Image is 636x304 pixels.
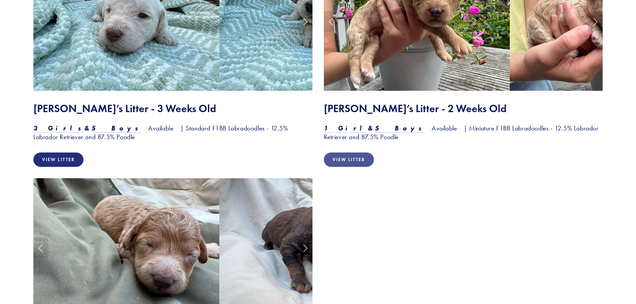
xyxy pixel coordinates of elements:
[33,102,312,115] h2: [PERSON_NAME]’s Litter - 3 Weeks Old
[91,124,142,133] a: 5 Boys
[33,124,84,133] a: 3 Girls
[324,124,368,132] em: 1 Girl
[33,11,48,31] a: Previous Slide
[324,124,603,141] h3: Available | Miniature F1BB Labradoodles - 12.5% Labrador Retriever and 87.5% Poodle
[33,238,48,258] a: Previous Slide
[324,124,368,133] a: 1 Girl
[324,153,374,167] a: View Litter
[324,102,603,115] h2: [PERSON_NAME]’s Litter - 2 Weeks Old
[298,11,312,31] a: Next Slide
[368,124,375,132] em: &
[375,124,425,133] a: 5 Boys
[588,11,603,31] a: Next Slide
[91,124,142,132] em: 5 Boys
[84,124,91,132] em: &
[33,124,84,132] em: 3 Girls
[33,153,83,167] a: View Litter
[33,124,312,141] h3: Available | Standard F1BB Labradoodles - 12.5% Labrador Retriever and 87.5% Poodle
[375,124,425,132] em: 5 Boys
[324,11,339,31] a: Previous Slide
[298,238,312,258] a: Next Slide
